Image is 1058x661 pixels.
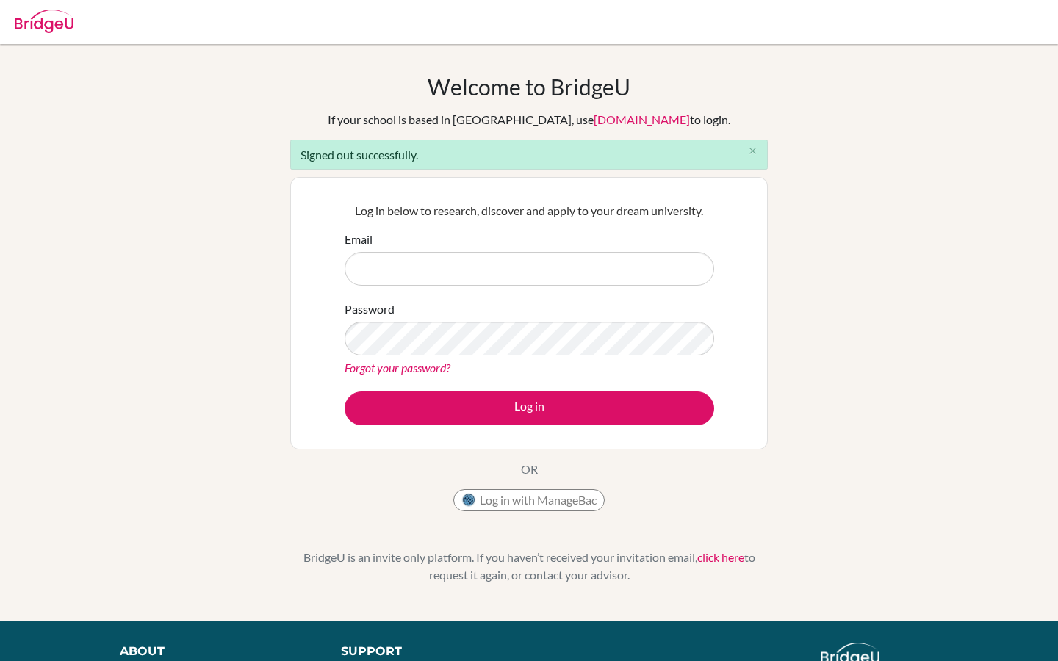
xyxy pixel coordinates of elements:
div: About [120,643,308,660]
button: Close [738,140,767,162]
label: Email [345,231,373,248]
a: [DOMAIN_NAME] [594,112,690,126]
button: Log in with ManageBac [453,489,605,511]
i: close [747,145,758,156]
div: Support [341,643,514,660]
div: If your school is based in [GEOGRAPHIC_DATA], use to login. [328,111,730,129]
img: Bridge-U [15,10,73,33]
div: Signed out successfully. [290,140,768,170]
a: click here [697,550,744,564]
p: Log in below to research, discover and apply to your dream university. [345,202,714,220]
label: Password [345,300,395,318]
h1: Welcome to BridgeU [428,73,630,100]
button: Log in [345,391,714,425]
a: Forgot your password? [345,361,450,375]
p: OR [521,460,538,478]
p: BridgeU is an invite only platform. If you haven’t received your invitation email, to request it ... [290,549,768,584]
